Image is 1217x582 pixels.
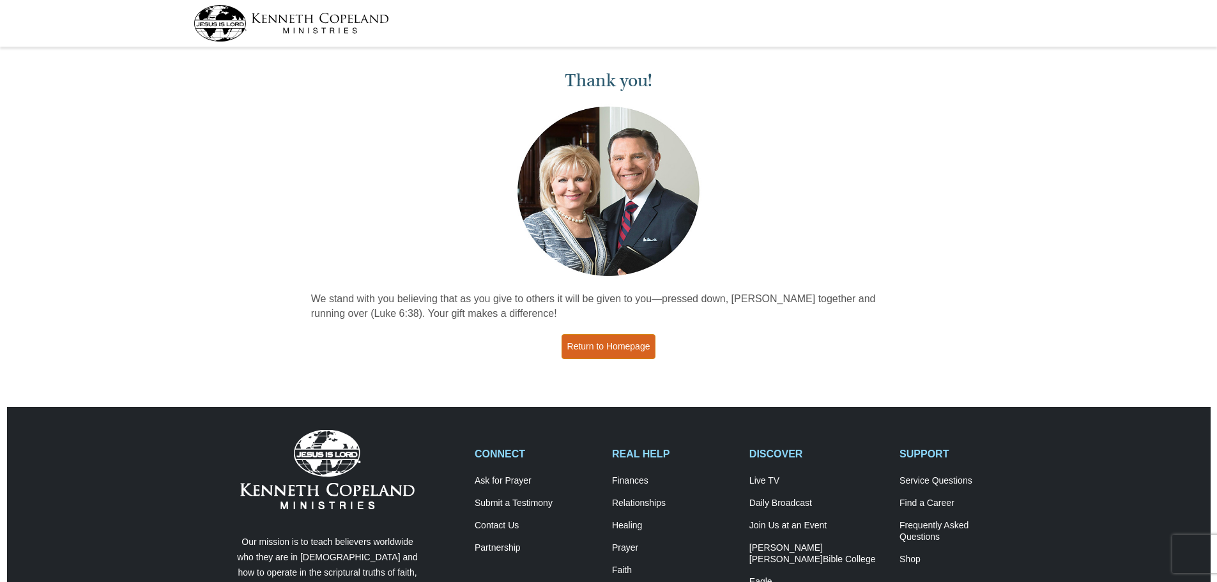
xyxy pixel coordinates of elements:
a: [PERSON_NAME] [PERSON_NAME]Bible College [749,542,886,565]
a: Live TV [749,475,886,487]
a: Frequently AskedQuestions [899,520,1023,543]
a: Contact Us [475,520,599,532]
h2: DISCOVER [749,448,886,460]
p: We stand with you believing that as you give to others it will be given to you—pressed down, [PER... [311,292,907,321]
img: Kenneth and Gloria [514,103,703,279]
a: Join Us at an Event [749,520,886,532]
a: Find a Career [899,498,1023,509]
a: Shop [899,554,1023,565]
img: Kenneth Copeland Ministries [240,430,415,509]
h1: Thank you! [311,70,907,91]
h2: REAL HELP [612,448,736,460]
a: Partnership [475,542,599,554]
h2: SUPPORT [899,448,1023,460]
h2: CONNECT [475,448,599,460]
a: Daily Broadcast [749,498,886,509]
a: Finances [612,475,736,487]
a: Relationships [612,498,736,509]
span: Bible College [823,554,876,564]
img: kcm-header-logo.svg [194,5,389,42]
a: Prayer [612,542,736,554]
a: Faith [612,565,736,576]
a: Ask for Prayer [475,475,599,487]
a: Healing [612,520,736,532]
a: Return to Homepage [562,334,656,359]
a: Service Questions [899,475,1023,487]
a: Submit a Testimony [475,498,599,509]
